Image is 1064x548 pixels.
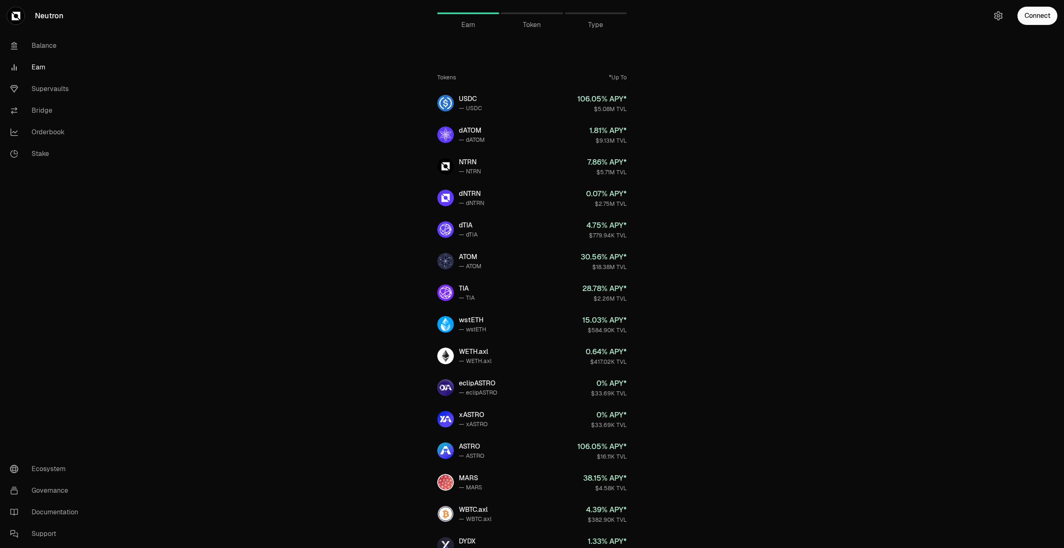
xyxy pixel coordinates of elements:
[586,220,627,231] div: 4.75 % APY*
[437,253,454,269] img: ATOM
[437,348,454,364] img: WETH.axl
[431,246,633,276] a: ATOMATOM— ATOM30.56% APY*$18.38M TVL
[459,325,486,333] div: — wstETH
[523,20,541,30] span: Token
[582,314,627,326] div: 15.03 % APY*
[431,120,633,150] a: dATOMdATOM— dATOM1.81% APY*$9.13M TVL
[3,121,90,143] a: Orderbook
[459,136,485,144] div: — dATOM
[431,404,633,434] a: xASTROxASTRO— xASTRO0% APY*$33.69K TVL
[586,358,627,366] div: $417.02K TVL
[459,442,484,452] div: ASTRO
[431,436,633,466] a: ASTROASTRO— ASTRO106.05% APY*$16.11K TVL
[577,452,627,461] div: $16.11K TVL
[431,373,633,402] a: eclipASTROeclipASTRO— eclipASTRO0% APY*$33.69K TVL
[437,442,454,459] img: ASTRO
[589,136,627,145] div: $9.13M TVL
[459,483,482,491] div: — MARS
[1017,7,1057,25] button: Connect
[431,278,633,308] a: TIATIA— TIA28.78% APY*$2.26M TVL
[459,357,492,365] div: — WETH.axl
[581,251,627,263] div: 30.56 % APY*
[431,309,633,339] a: wstETHwstETH— wstETH15.03% APY*$584.90K TVL
[459,473,482,483] div: MARS
[437,95,454,111] img: USDC
[459,126,485,136] div: dATOM
[582,294,627,303] div: $2.26M TVL
[459,388,497,397] div: — eclipASTRO
[437,73,456,81] div: Tokens
[3,100,90,121] a: Bridge
[459,536,480,546] div: DYDX
[459,410,488,420] div: xASTRO
[459,104,482,112] div: — USDC
[577,93,627,105] div: 106.05 % APY*
[3,480,90,501] a: Governance
[459,94,482,104] div: USDC
[459,220,478,230] div: dTIA
[437,3,499,23] a: Earn
[459,157,481,167] div: NTRN
[459,452,484,460] div: — ASTRO
[588,20,603,30] span: Type
[591,389,627,397] div: $33.69K TVL
[459,378,497,388] div: eclipASTRO
[3,143,90,165] a: Stake
[583,472,627,484] div: 38.15 % APY*
[459,515,492,523] div: — WBTC.axl
[437,411,454,427] img: xASTRO
[459,199,484,207] div: — dNTRN
[437,379,454,396] img: eclipASTRO
[3,78,90,100] a: Supervaults
[459,294,475,302] div: — TIA
[587,168,627,176] div: $5.71M TVL
[431,499,633,529] a: WBTC.axlWBTC.axl— WBTC.axl4.39% APY*$382.90K TVL
[591,421,627,429] div: $33.69K TVL
[577,441,627,452] div: 106.05 % APY*
[437,126,454,143] img: dATOM
[459,347,492,357] div: WETH.axl
[581,263,627,271] div: $18.38M TVL
[586,231,627,239] div: $779.94K TVL
[591,409,627,421] div: 0 % APY*
[582,283,627,294] div: 28.78 % APY*
[586,516,627,524] div: $382.90K TVL
[431,183,633,213] a: dNTRNdNTRN— dNTRN0.07% APY*$2.75M TVL
[459,284,475,294] div: TIA
[437,506,454,522] img: WBTC.axl
[3,523,90,545] a: Support
[431,151,633,181] a: NTRNNTRN— NTRN7.86% APY*$5.71M TVL
[431,215,633,244] a: dTIAdTIA— dTIA4.75% APY*$779.94K TVL
[437,474,454,491] img: MARS
[589,125,627,136] div: 1.81 % APY*
[577,105,627,113] div: $5.08M TVL
[459,230,478,239] div: — dTIA
[459,262,481,270] div: — ATOM
[461,20,475,30] span: Earn
[431,341,633,371] a: WETH.axlWETH.axl— WETH.axl0.64% APY*$417.02K TVL
[3,458,90,480] a: Ecosystem
[459,252,481,262] div: ATOM
[3,57,90,78] a: Earn
[3,501,90,523] a: Documentation
[586,200,627,208] div: $2.75M TVL
[431,467,633,497] a: MARSMARS— MARS38.15% APY*$4.58K TVL
[459,505,492,515] div: WBTC.axl
[437,284,454,301] img: TIA
[582,326,627,334] div: $584.90K TVL
[437,158,454,175] img: NTRN
[437,221,454,238] img: dTIA
[459,315,486,325] div: wstETH
[459,420,488,428] div: — xASTRO
[431,88,633,118] a: USDCUSDC— USDC106.05% APY*$5.08M TVL
[586,188,627,200] div: 0.07 % APY*
[588,536,627,547] div: 1.33 % APY*
[587,156,627,168] div: 7.86 % APY*
[459,189,484,199] div: dNTRN
[459,167,481,175] div: — NTRN
[3,35,90,57] a: Balance
[437,190,454,206] img: dNTRN
[583,484,627,492] div: $4.58K TVL
[609,73,627,81] div: *Up To
[586,504,627,516] div: 4.39 % APY*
